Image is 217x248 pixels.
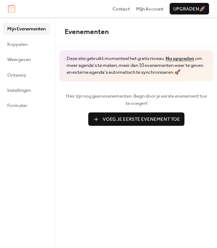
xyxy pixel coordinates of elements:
[3,99,50,111] a: Formulier
[166,54,194,63] a: Nu upgraden
[136,5,163,13] span: Mijn Account
[88,112,184,125] button: Voeg Je Eerste Evenement Toe
[7,56,31,63] span: Weergaven
[7,41,27,48] span: Koppelen
[7,102,27,109] span: Formulier
[173,5,205,13] span: Upgraden 🚀
[3,38,50,50] a: Koppelen
[112,5,130,12] a: Contact
[136,5,163,12] a: Mijn Account
[7,87,31,94] span: Instellingen
[65,93,208,107] span: Hier zijn nog geen evenementen. Begin door je eerste evenement toe te voegen!
[7,72,26,79] span: Ontwerp
[170,3,209,14] button: Upgraden🚀
[3,69,50,81] a: Ontwerp
[112,5,130,13] span: Contact
[7,25,46,33] span: Mijn Evenementen
[8,5,15,13] img: logo
[67,55,206,76] span: Deze site gebruikt momenteel het gratis niveau. om meer agenda's te maken, meer dan 10 evenemente...
[3,23,50,34] a: Mijn Evenementen
[3,54,50,65] a: Weergaven
[65,25,109,39] span: Evenementen
[65,112,208,125] a: Voeg Je Eerste Evenement Toe
[3,84,50,96] a: Instellingen
[103,116,180,123] span: Voeg Je Eerste Evenement Toe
